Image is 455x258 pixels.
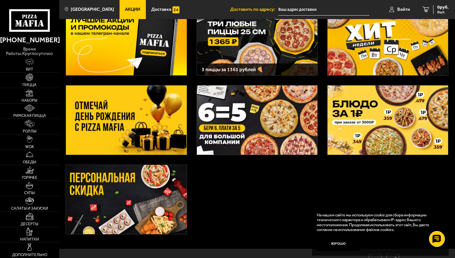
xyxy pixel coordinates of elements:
[12,253,47,257] span: Дополнительно
[24,191,35,195] span: Супы
[20,237,39,241] span: Напитки
[22,98,37,102] span: Наборы
[278,4,369,16] input: Ваш адрес доставки
[317,213,440,232] p: На нашем сайте мы используем cookie для сбора информации технического характера и обрабатываем IP...
[23,129,36,133] span: Роллы
[125,7,140,12] span: Акции
[71,7,114,12] span: [GEOGRAPHIC_DATA]
[172,6,179,13] img: 15daf4d41897b9f0e9f617042186c801.svg
[13,114,46,118] span: Римская пицца
[23,83,36,87] span: Пицца
[230,7,278,12] span: Доставить по адресу:
[26,67,33,71] span: Хит
[397,7,410,12] span: Войти
[317,237,360,251] button: Хорошо
[11,207,48,210] span: Салаты и закуски
[202,67,313,72] h3: 3 пиццы за 1365 рублей 🍕
[151,7,171,12] span: Доставка
[25,145,34,149] span: WOK
[23,160,36,164] span: Обеды
[437,5,449,10] span: 0 руб.
[22,176,37,180] span: Горячее
[197,6,318,76] a: 3 пиццы за 1365 рублей 🍕
[437,10,449,14] span: 0 шт.
[21,222,38,226] span: Десерты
